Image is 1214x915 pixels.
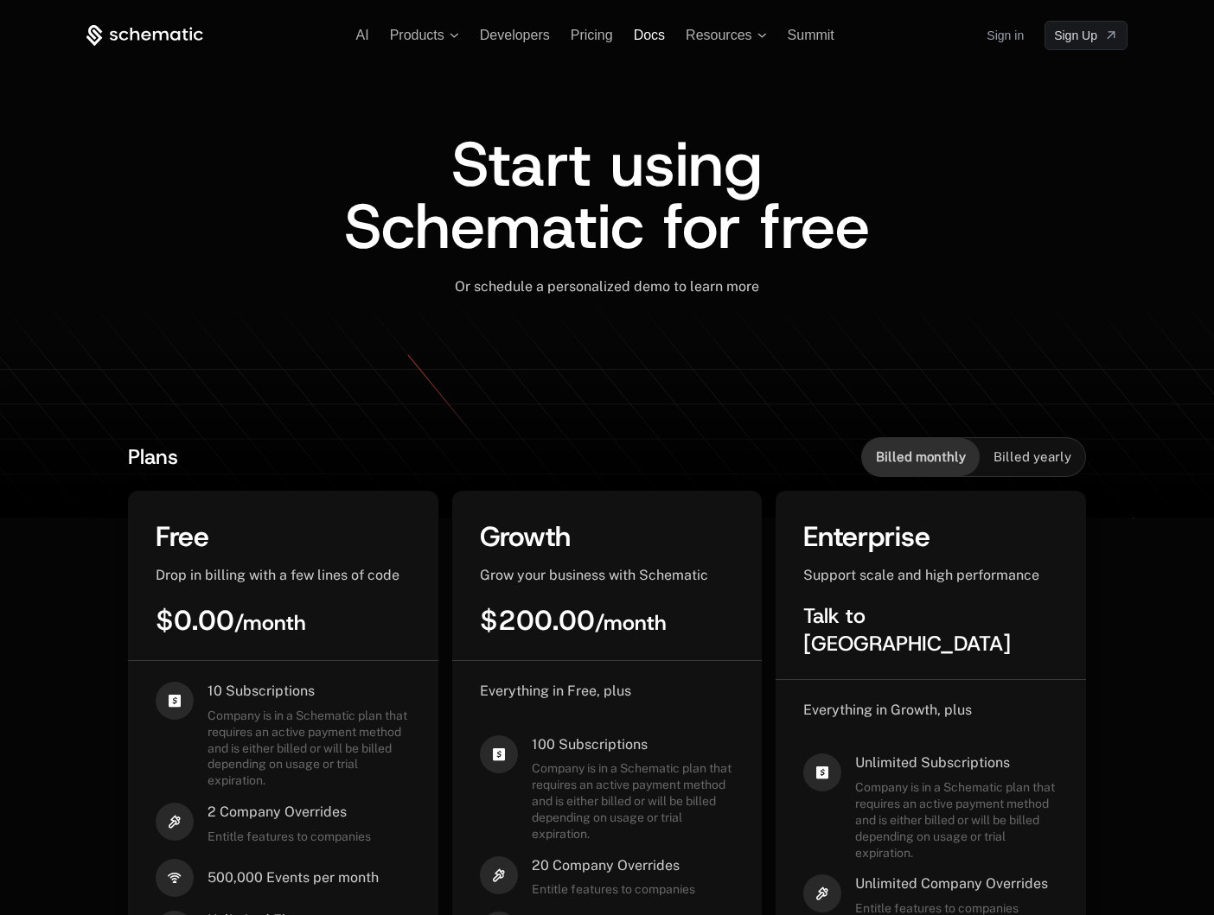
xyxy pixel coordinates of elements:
span: 10 Subscriptions [208,682,411,701]
span: Resources [686,28,751,43]
span: $200.00 [480,602,667,639]
a: Summit [788,28,834,42]
a: Pricing [571,28,613,42]
span: Growth [480,518,571,555]
i: hammer [480,856,518,894]
span: Billed monthly [876,448,966,466]
span: Entitle features to companies [208,829,371,845]
i: cashapp [480,735,518,773]
i: cashapp [156,682,194,720]
i: hammer [803,874,841,912]
span: Unlimited Subscriptions [855,753,1058,772]
a: Sign in [987,22,1024,49]
span: Plans [128,443,178,471]
i: hammer [156,803,194,841]
i: signal [156,859,194,897]
span: 100 Subscriptions [532,735,735,754]
span: Free [156,518,209,555]
span: Entitle features to companies [532,881,695,898]
span: Enterprise [803,518,930,555]
span: Everything in Growth, plus [803,702,972,718]
span: Support scale and high performance [803,567,1039,583]
span: Billed yearly [994,448,1071,466]
span: Unlimited Company Overrides [855,874,1048,893]
a: Docs [634,28,665,42]
span: Talk to [GEOGRAPHIC_DATA] [803,602,1011,658]
span: Sign Up [1054,27,1097,44]
sub: / month [234,609,306,637]
span: Or schedule a personalized demo to learn more [455,278,759,295]
span: 500,000 Events per month [208,868,379,887]
span: Drop in billing with a few lines of code [156,567,399,583]
span: Company is in a Schematic plan that requires an active payment method and is either billed or wil... [532,760,735,842]
a: Developers [480,28,550,42]
span: Company is in a Schematic plan that requires an active payment method and is either billed or wil... [855,779,1058,861]
span: Start using Schematic for free [344,123,870,268]
span: Company is in a Schematic plan that requires an active payment method and is either billed or wil... [208,708,411,789]
a: [object Object] [1045,21,1128,50]
i: cashapp [803,753,841,791]
span: Grow your business with Schematic [480,567,708,583]
span: 2 Company Overrides [208,803,371,822]
span: $0.00 [156,602,306,639]
span: Everything in Free, plus [480,683,631,699]
span: Products [390,28,444,43]
sub: / month [595,609,667,637]
span: 20 Company Overrides [532,856,695,875]
a: AI [356,28,369,42]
